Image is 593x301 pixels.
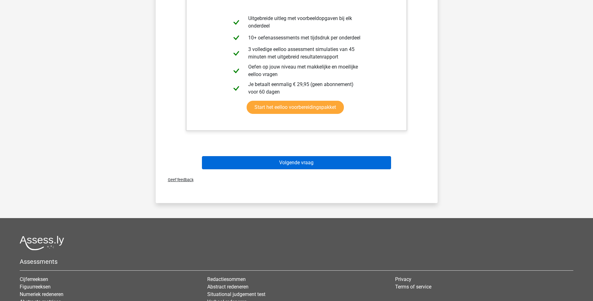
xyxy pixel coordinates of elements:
[395,276,411,282] a: Privacy
[207,276,246,282] a: Redactiesommen
[207,291,265,297] a: Situational judgement test
[20,291,63,297] a: Numeriek redeneren
[395,284,431,290] a: Terms of service
[20,258,573,265] h5: Assessments
[20,276,48,282] a: Cijferreeksen
[20,284,51,290] a: Figuurreeksen
[20,236,64,250] img: Assessly logo
[163,177,193,182] span: Geef feedback
[207,284,249,290] a: Abstract redeneren
[247,101,344,114] a: Start het eelloo voorbereidingspakket
[202,156,391,169] button: Volgende vraag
